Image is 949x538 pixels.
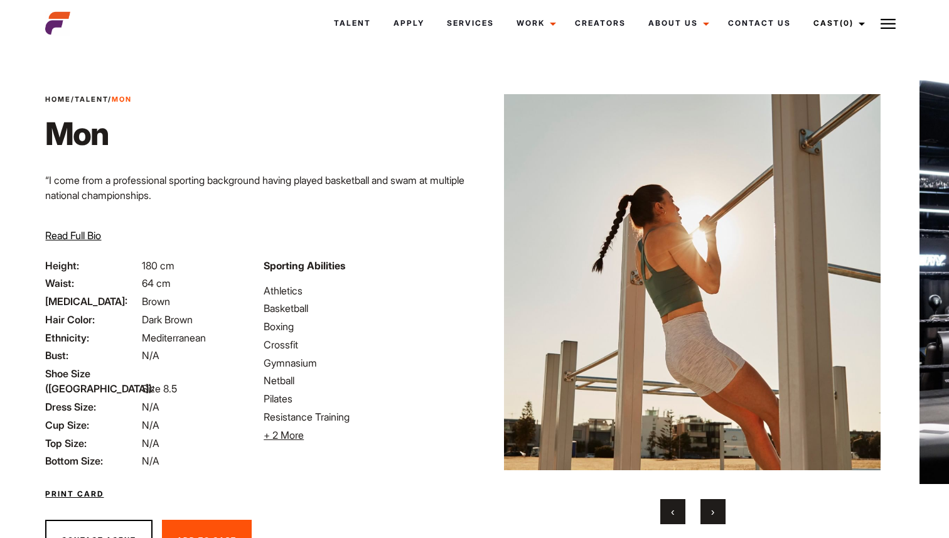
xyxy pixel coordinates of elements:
span: N/A [142,455,159,467]
span: Next [711,505,714,518]
p: “I come from a professional sporting background having played basketball and swam at multiple nat... [45,173,467,203]
span: Brown [142,295,170,308]
a: Apply [382,6,436,40]
span: (0) [840,18,854,28]
img: Burger icon [881,16,896,31]
a: Work [505,6,564,40]
span: Shoe Size ([GEOGRAPHIC_DATA]): [45,366,139,396]
span: [MEDICAL_DATA]: [45,294,139,309]
span: N/A [142,401,159,413]
li: Pilates [264,391,467,406]
span: Cup Size: [45,417,139,433]
li: Gymnasium [264,355,467,370]
img: cropped-aefm-brand-fav-22-square.png [45,11,70,36]
span: Height: [45,258,139,273]
li: Resistance Training [264,409,467,424]
span: Previous [671,505,674,518]
span: Dark Brown [142,313,193,326]
span: N/A [142,437,159,449]
a: Creators [564,6,637,40]
li: Basketball [264,301,467,316]
li: Crossfit [264,337,467,352]
span: Read Full Bio [45,229,101,242]
span: Hair Color: [45,312,139,327]
li: Netball [264,373,467,388]
span: Ethnicity: [45,330,139,345]
span: Mediterranean [142,331,206,344]
a: Talent [323,6,382,40]
a: Talent [75,95,108,104]
h1: Mon [45,115,132,153]
span: Dress Size: [45,399,139,414]
p: I then went onto play basketball for Australia in mu junior career for three years travelling to ... [45,213,467,258]
li: Boxing [264,319,467,334]
span: N/A [142,419,159,431]
a: Cast(0) [802,6,872,40]
span: 180 cm [142,259,174,272]
span: Waist: [45,276,139,291]
span: N/A [142,349,159,362]
span: Bust: [45,348,139,363]
strong: Mon [112,95,132,104]
img: Montana doing a chin during the PRMG shoot [504,80,880,484]
a: Home [45,95,71,104]
span: Bottom Size: [45,453,139,468]
span: 64 cm [142,277,171,289]
a: Services [436,6,505,40]
span: Top Size: [45,436,139,451]
li: Athletics [264,283,467,298]
a: Print Card [45,488,104,500]
button: Read Full Bio [45,228,101,243]
span: + 2 More [264,429,304,441]
a: About Us [637,6,717,40]
span: / / [45,94,132,105]
a: Contact Us [717,6,802,40]
strong: Sporting Abilities [264,259,345,272]
span: Size 8.5 [142,382,177,395]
